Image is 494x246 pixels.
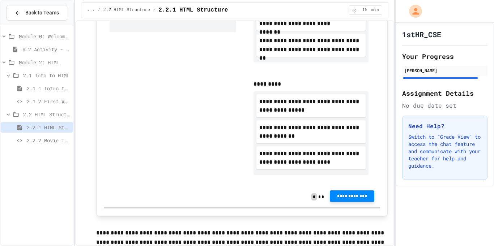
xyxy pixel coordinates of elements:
span: 2.2 HTML Structure [103,7,150,13]
span: / [153,7,156,13]
span: 2.1.2 First Webpage [27,98,70,105]
span: 2.1 Into to HTML [23,72,70,79]
span: Module 0: Welcome to Web Development [19,33,70,40]
button: Back to Teams [7,5,67,21]
span: 2.2.1 HTML Structure [158,6,228,14]
span: 2.2 HTML Structure [23,111,70,118]
span: Module 2: HTML [19,59,70,66]
span: 2.1.1 Intro to HTML [27,85,70,92]
p: Switch to "Grade View" to access the chat feature and communicate with your teacher for help and ... [408,133,481,169]
span: 2.2.1 HTML Structure [27,124,70,131]
div: No due date set [402,101,487,110]
span: / [98,7,100,13]
h1: 1stHR_CSE [402,29,441,39]
h3: Need Help? [408,122,481,130]
span: 2.2.2 Movie Title [27,137,70,144]
span: ... [87,7,95,13]
div: [PERSON_NAME] [404,67,485,74]
h2: Assignment Details [402,88,487,98]
div: My Account [401,3,424,20]
h2: Your Progress [402,51,487,61]
span: min [371,7,379,13]
span: 15 [359,7,371,13]
span: 0.2 Activity - Web Design [22,46,70,53]
span: Back to Teams [25,9,59,17]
